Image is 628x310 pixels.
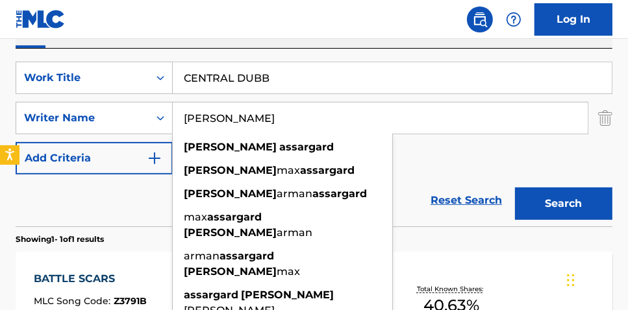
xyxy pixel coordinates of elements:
[417,284,486,294] p: Total Known Shares:
[24,70,141,86] div: Work Title
[563,248,628,310] iframe: Chat Widget
[241,289,334,301] strong: [PERSON_NAME]
[34,295,114,307] span: MLC Song Code :
[184,226,277,239] strong: [PERSON_NAME]
[506,12,521,27] img: help
[147,150,162,166] img: 9d2ae6d4665cec9f34b9.svg
[184,141,277,153] strong: [PERSON_NAME]
[515,187,612,220] button: Search
[467,6,493,32] a: Public Search
[207,211,262,223] strong: assargard
[184,250,220,262] span: arman
[277,187,312,200] span: arman
[501,6,527,32] div: Help
[184,187,277,200] strong: [PERSON_NAME]
[472,12,488,27] img: search
[184,265,277,278] strong: [PERSON_NAME]
[598,102,612,134] img: Delete Criterion
[184,211,207,223] span: max
[567,261,575,300] div: Drag
[184,289,238,301] strong: assargard
[34,271,147,287] div: BATTLE SCARS
[312,187,367,200] strong: assargard
[277,164,300,176] span: max
[300,164,355,176] strong: assargard
[534,3,612,36] a: Log In
[114,295,147,307] span: Z3791B
[16,142,173,174] button: Add Criteria
[220,250,274,262] strong: assargard
[424,186,509,215] a: Reset Search
[24,110,141,126] div: Writer Name
[184,164,277,176] strong: [PERSON_NAME]
[279,141,334,153] strong: assargard
[16,10,66,29] img: MLC Logo
[277,226,312,239] span: arman
[277,265,300,278] span: max
[16,62,612,226] form: Search Form
[16,233,104,245] p: Showing 1 - 1 of 1 results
